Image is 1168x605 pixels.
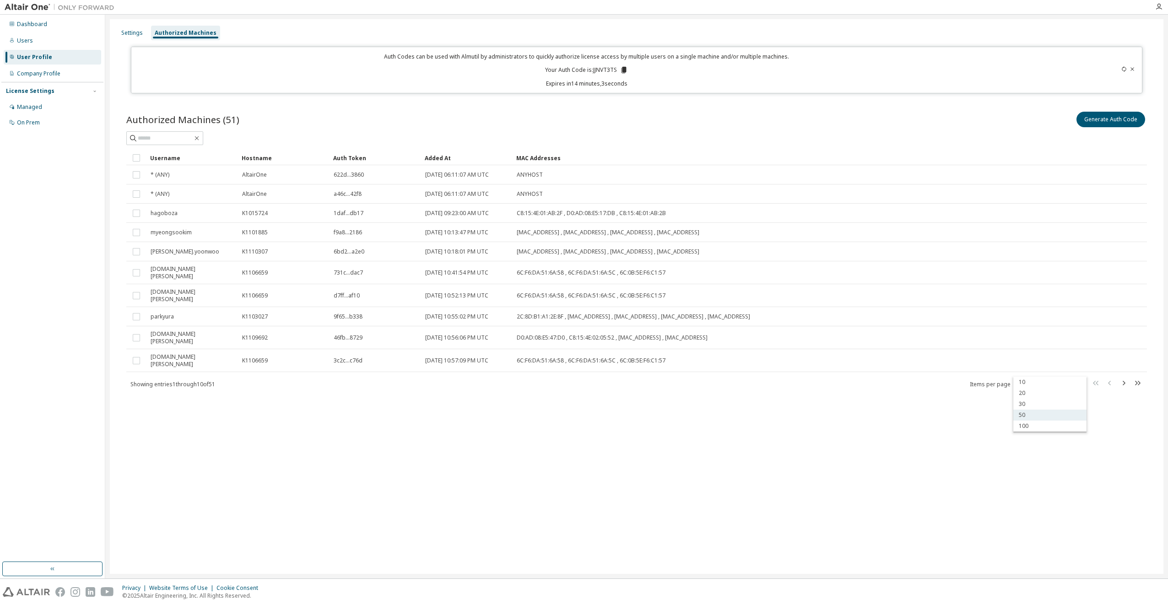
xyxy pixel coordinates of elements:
[425,210,489,217] span: [DATE] 09:23:00 AM UTC
[121,29,143,37] div: Settings
[17,70,60,77] div: Company Profile
[517,334,708,341] span: D0:AD:08:E5:47:D0 , C8:15:4E:02:05:52 , [MAC_ADDRESS] , [MAC_ADDRESS]
[242,229,268,236] span: K1101885
[151,248,219,255] span: [PERSON_NAME].yoonwoo
[334,210,363,217] span: 1daf...db17
[86,587,95,597] img: linkedin.svg
[137,53,1036,60] p: Auth Codes can be used with Almutil by administrators to quickly authorize license access by mult...
[242,190,267,198] span: AltairOne
[151,353,234,368] span: [DOMAIN_NAME][PERSON_NAME]
[55,587,65,597] img: facebook.svg
[425,269,488,276] span: [DATE] 10:41:54 PM UTC
[1013,410,1087,421] div: 50
[242,210,268,217] span: K1015724
[516,151,1051,165] div: MAC Addresses
[126,113,239,126] span: Authorized Machines (51)
[151,313,174,320] span: parkyura
[242,269,268,276] span: K1106659
[17,119,40,126] div: On Prem
[242,334,268,341] span: K1109692
[334,357,362,364] span: 3c2c...c76d
[425,190,489,198] span: [DATE] 06:11:07 AM UTC
[149,584,216,592] div: Website Terms of Use
[517,292,665,299] span: 6C:F6:DA:51:6A:58 , 6C:F6:DA:51:6A:5C , 6C:0B:5E:F6:C1:57
[1013,388,1087,399] div: 20
[517,357,665,364] span: 6C:F6:DA:51:6A:58 , 6C:F6:DA:51:6A:5C , 6C:0B:5E:F6:C1:57
[130,380,215,388] span: Showing entries 1 through 10 of 51
[970,378,1030,390] span: Items per page
[242,357,268,364] span: K1106659
[425,248,488,255] span: [DATE] 10:18:01 PM UTC
[545,66,628,74] p: Your Auth Code is: JJNVT3TS
[1076,112,1145,127] button: Generate Auth Code
[425,313,488,320] span: [DATE] 10:55:02 PM UTC
[70,587,80,597] img: instagram.svg
[334,269,363,276] span: 731c...dac7
[242,248,268,255] span: K1110307
[425,151,509,165] div: Added At
[334,292,360,299] span: d7ff...af10
[334,248,364,255] span: 6bd2...a2e0
[151,171,169,178] span: * (ANY)
[155,29,216,37] div: Authorized Machines
[334,190,362,198] span: a46c...42f8
[151,190,169,198] span: * (ANY)
[334,171,364,178] span: 622d...3860
[517,210,666,217] span: C8:15:4E:01:AB:2F , D0:AD:08:E5:17:DB , C8:15:4E:01:AB:2B
[334,313,362,320] span: 9f65...b338
[425,357,488,364] span: [DATE] 10:57:09 PM UTC
[1013,421,1087,432] div: 100
[17,37,33,44] div: Users
[151,265,234,280] span: [DOMAIN_NAME][PERSON_NAME]
[517,248,699,255] span: [MAC_ADDRESS] , [MAC_ADDRESS] , [MAC_ADDRESS] , [MAC_ADDRESS]
[101,587,114,597] img: youtube.svg
[216,584,264,592] div: Cookie Consent
[151,288,234,303] span: [DOMAIN_NAME][PERSON_NAME]
[517,269,665,276] span: 6C:F6:DA:51:6A:58 , 6C:F6:DA:51:6A:5C , 6C:0B:5E:F6:C1:57
[122,584,149,592] div: Privacy
[333,151,417,165] div: Auth Token
[334,334,362,341] span: 46fb...8729
[242,292,268,299] span: K1106659
[6,87,54,95] div: License Settings
[517,190,543,198] span: ANYHOST
[17,54,52,61] div: User Profile
[334,229,362,236] span: f9a8...2186
[151,210,178,217] span: hagoboza
[242,313,268,320] span: K1103027
[151,229,192,236] span: myeongsookim
[17,21,47,28] div: Dashboard
[425,229,488,236] span: [DATE] 10:13:47 PM UTC
[137,80,1036,87] p: Expires in 14 minutes, 3 seconds
[242,151,326,165] div: Hostname
[1013,377,1087,388] div: 10
[242,171,267,178] span: AltairOne
[151,330,234,345] span: [DOMAIN_NAME][PERSON_NAME]
[517,229,699,236] span: [MAC_ADDRESS] , [MAC_ADDRESS] , [MAC_ADDRESS] , [MAC_ADDRESS]
[17,103,42,111] div: Managed
[5,3,119,12] img: Altair One
[425,292,488,299] span: [DATE] 10:52:13 PM UTC
[122,592,264,600] p: © 2025 Altair Engineering, Inc. All Rights Reserved.
[425,334,488,341] span: [DATE] 10:56:06 PM UTC
[150,151,234,165] div: Username
[517,171,543,178] span: ANYHOST
[425,171,489,178] span: [DATE] 06:11:07 AM UTC
[3,587,50,597] img: altair_logo.svg
[1013,399,1087,410] div: 30
[517,313,750,320] span: 2C:8D:B1:A1:2E:8F , [MAC_ADDRESS] , [MAC_ADDRESS] , [MAC_ADDRESS] , [MAC_ADDRESS]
